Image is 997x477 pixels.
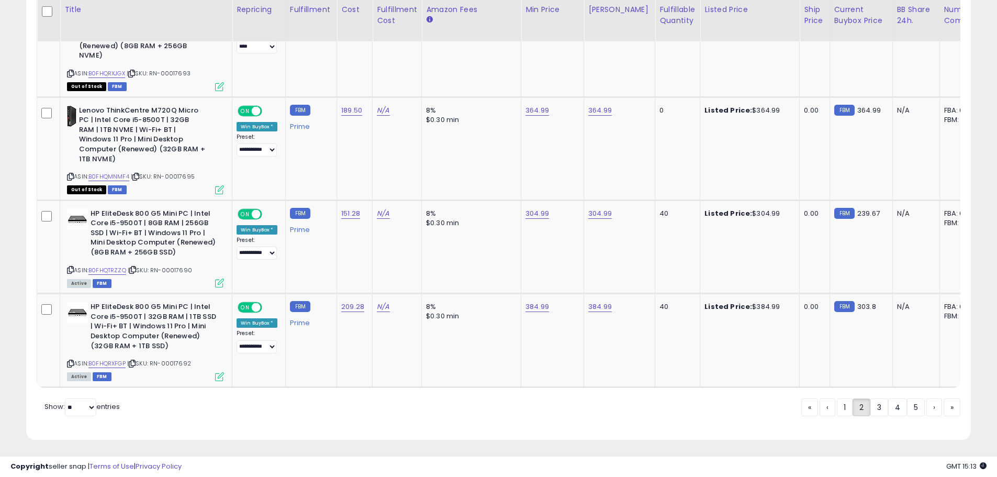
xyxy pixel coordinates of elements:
a: 3 [870,398,888,416]
div: Fulfillment Cost [377,4,417,26]
span: 239.67 [857,208,880,218]
span: | SKU: RN-00017695 [131,172,195,181]
span: FBM [93,279,111,288]
a: 4 [888,398,907,416]
a: 384.99 [588,302,612,312]
div: Preset: [237,237,277,260]
span: All listings that are currently out of stock and unavailable for purchase on Amazon [67,82,106,91]
a: 151.28 [341,208,360,219]
div: Ship Price [804,4,825,26]
div: ASIN: [67,302,224,380]
span: | SKU: RN-00017692 [127,359,191,368]
div: $304.99 [704,209,791,218]
b: Listed Price: [704,105,752,115]
a: 384.99 [525,302,549,312]
a: 2 [853,398,870,416]
div: Preset: [237,30,277,54]
div: Repricing [237,4,281,15]
b: Lenovo ThinkCentre M720Q Micro PC | Intel Core i5-8500T | 32GB RAM | 1TB NVME | Wi-Fi+ BT | Windo... [79,106,206,167]
span: ON [239,303,252,312]
b: HP EliteDesk 800 G5 Mini PC | Intel Core i5-9500T | 8GB RAM | 256GB SSD | Wi-Fi+ BT | Windows 11 ... [91,209,218,260]
a: N/A [377,208,389,219]
a: Terms of Use [89,461,134,471]
div: $0.30 min [426,115,513,125]
strong: Copyright [10,461,49,471]
span: All listings that are currently out of stock and unavailable for purchase on Amazon [67,185,106,194]
div: 0 [659,106,692,115]
div: Fulfillable Quantity [659,4,696,26]
a: 304.99 [525,208,549,219]
span: All listings currently available for purchase on Amazon [67,372,91,381]
a: 5 [907,398,925,416]
div: 0.00 [804,106,821,115]
div: Win BuyBox * [237,122,277,131]
div: Current Buybox Price [834,4,888,26]
div: FBA: 0 [944,209,979,218]
small: FBM [834,105,855,116]
div: Preset: [237,330,277,353]
a: B0FHQMNMF4 [88,172,129,181]
small: Amazon Fees. [426,15,432,25]
a: B0FHQTRZZQ [88,266,126,275]
span: » [950,402,954,413]
div: ASIN: [67,106,224,193]
a: 304.99 [588,208,612,219]
div: 40 [659,302,692,312]
div: FBA: 0 [944,302,979,312]
div: ASIN: [67,209,224,286]
div: $384.99 [704,302,791,312]
small: FBM [290,208,310,219]
span: OFF [261,209,277,218]
span: › [933,402,935,413]
div: FBM: 1 [944,218,979,228]
span: ON [239,209,252,218]
small: FBM [834,208,855,219]
small: FBM [290,301,310,312]
a: 364.99 [525,105,549,116]
div: Cost [341,4,368,15]
div: 40 [659,209,692,218]
div: 0.00 [804,209,821,218]
img: 31argzALsCL._SL40_.jpg [67,209,88,230]
img: 31argzALsCL._SL40_.jpg [67,302,88,323]
span: FBM [93,372,111,381]
div: N/A [897,302,932,312]
span: OFF [261,106,277,115]
div: [PERSON_NAME] [588,4,651,15]
a: 364.99 [588,105,612,116]
div: FBA: 0 [944,106,979,115]
span: 364.99 [857,105,881,115]
b: Listed Price: [704,302,752,312]
div: Win BuyBox * [237,225,277,235]
div: Preset: [237,134,277,157]
div: 0.00 [804,302,821,312]
a: 209.28 [341,302,364,312]
div: Amazon Fees [426,4,517,15]
b: Listed Price: [704,208,752,218]
div: $0.30 min [426,312,513,321]
div: N/A [897,106,932,115]
a: 1 [837,398,853,416]
div: $364.99 [704,106,791,115]
div: Win BuyBox * [237,318,277,328]
b: HP EliteDesk 800 G5 Mini PC | Intel Core i5-9500T | 32GB RAM | 1TB SSD | Wi-Fi+ BT | Windows 11 P... [91,302,218,353]
div: 8% [426,302,513,312]
span: 2025-08-11 15:13 GMT [946,461,987,471]
span: FBM [108,185,127,194]
span: | SKU: RN-00017690 [128,266,192,274]
span: ‹ [826,402,828,413]
div: Prime [290,221,329,234]
div: Prime [290,315,329,327]
span: All listings currently available for purchase on Amazon [67,279,91,288]
div: Fulfillment [290,4,332,15]
img: 41CRX+z8MpL._SL40_.jpg [67,106,76,127]
div: Title [64,4,228,15]
a: N/A [377,302,389,312]
small: FBM [834,301,855,312]
div: seller snap | | [10,462,182,472]
span: | SKU: RN-00017693 [127,69,191,77]
span: 303.8 [857,302,876,312]
a: Privacy Policy [136,461,182,471]
span: OFF [261,303,277,312]
a: N/A [377,105,389,116]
